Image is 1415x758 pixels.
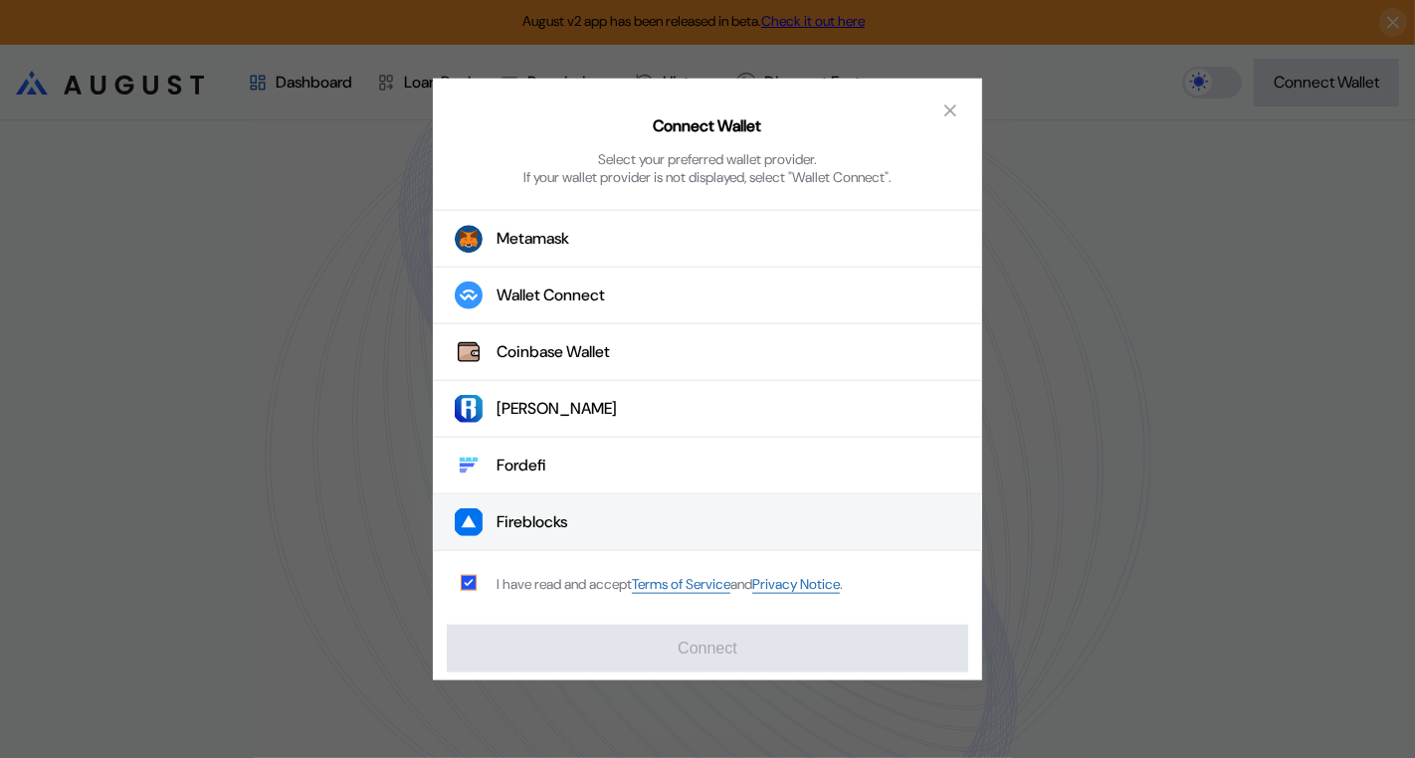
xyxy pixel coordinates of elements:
div: Fireblocks [497,511,567,532]
button: Metamask [433,210,982,268]
img: Fireblocks [455,508,483,536]
div: I have read and accept . [497,575,843,594]
button: FireblocksFireblocks [433,494,982,551]
div: If your wallet provider is not displayed, select "Wallet Connect". [523,167,892,185]
div: Coinbase Wallet [497,341,610,362]
div: Metamask [497,228,569,249]
h2: Connect Wallet [654,115,762,136]
div: [PERSON_NAME] [497,398,617,419]
span: and [730,575,752,593]
button: Connect [447,624,968,671]
div: Fordefi [497,455,546,475]
a: Terms of Service [632,575,730,594]
button: close modal [934,95,966,126]
img: Fordefi [455,452,483,479]
a: Privacy Notice [752,575,840,594]
img: Ronin Wallet [455,395,483,423]
button: FordefiFordefi [433,438,982,494]
img: Coinbase Wallet [455,338,483,366]
button: Coinbase WalletCoinbase Wallet [433,324,982,381]
div: Select your preferred wallet provider. [598,149,817,167]
div: Wallet Connect [497,284,605,305]
button: Wallet Connect [433,268,982,324]
button: Ronin Wallet[PERSON_NAME] [433,381,982,438]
